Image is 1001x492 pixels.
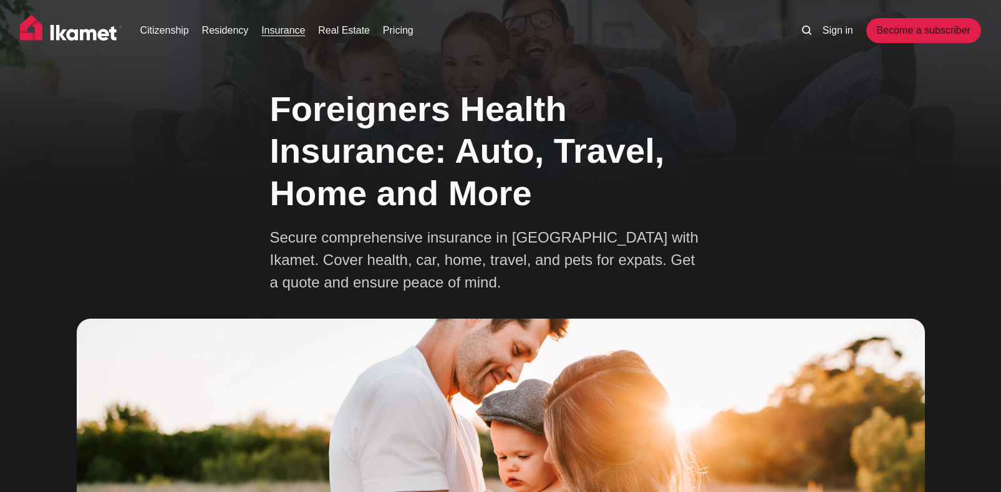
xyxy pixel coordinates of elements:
h1: Foreigners Health Insurance: Auto, Travel, Home and More [270,88,732,214]
a: Pricing [383,23,413,38]
p: Secure comprehensive insurance in [GEOGRAPHIC_DATA] with Ikamet. Cover health, car, home, travel,... [270,226,707,294]
a: Residency [202,23,249,38]
a: Become a subscriber [866,18,981,43]
a: Real Estate [318,23,370,38]
a: Citizenship [140,23,188,38]
a: Insurance [261,23,305,38]
a: Sign in [823,23,853,38]
img: Ikamet home [20,15,122,46]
